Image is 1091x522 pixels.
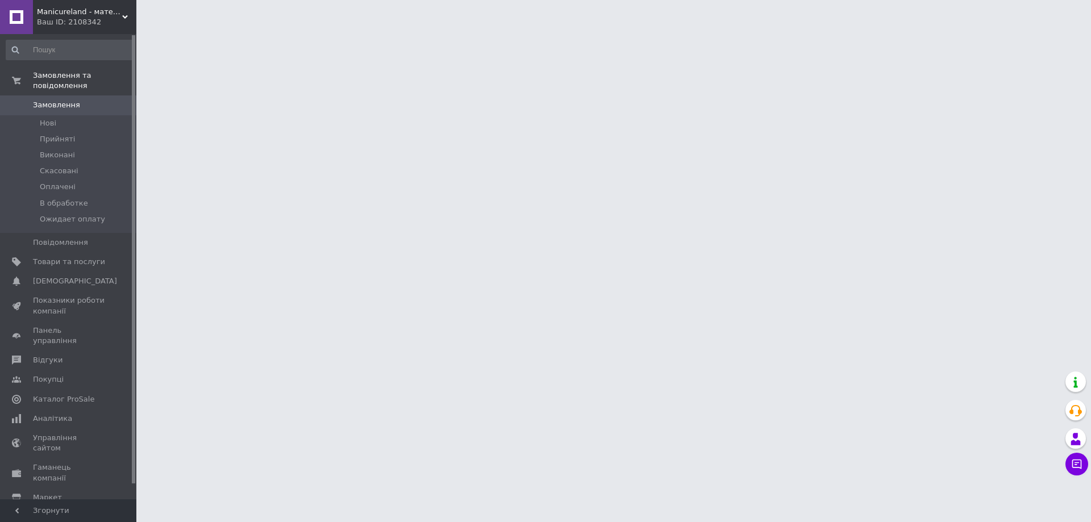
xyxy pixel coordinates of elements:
[33,276,117,286] span: [DEMOGRAPHIC_DATA]
[33,355,63,365] span: Відгуки
[33,325,105,346] span: Панель управління
[40,150,75,160] span: Виконані
[33,374,64,385] span: Покупці
[33,462,105,483] span: Гаманець компанії
[6,40,134,60] input: Пошук
[40,182,76,192] span: Оплачені
[33,100,80,110] span: Замовлення
[33,70,136,91] span: Замовлення та повідомлення
[33,394,94,404] span: Каталог ProSale
[33,257,105,267] span: Товари та послуги
[33,237,88,248] span: Повідомлення
[40,214,105,224] span: Ожидает оплату
[33,295,105,316] span: Показники роботи компанії
[40,166,78,176] span: Скасовані
[40,198,88,208] span: В обработке
[40,134,75,144] span: Прийняті
[33,433,105,453] span: Управління сайтом
[37,7,122,17] span: Manicureland - матеріали для моделювання та догляду за нігтями, косметика для SPA.
[1065,453,1088,475] button: Чат з покупцем
[33,492,62,503] span: Маркет
[40,118,56,128] span: Нові
[33,414,72,424] span: Аналітика
[37,17,136,27] div: Ваш ID: 2108342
